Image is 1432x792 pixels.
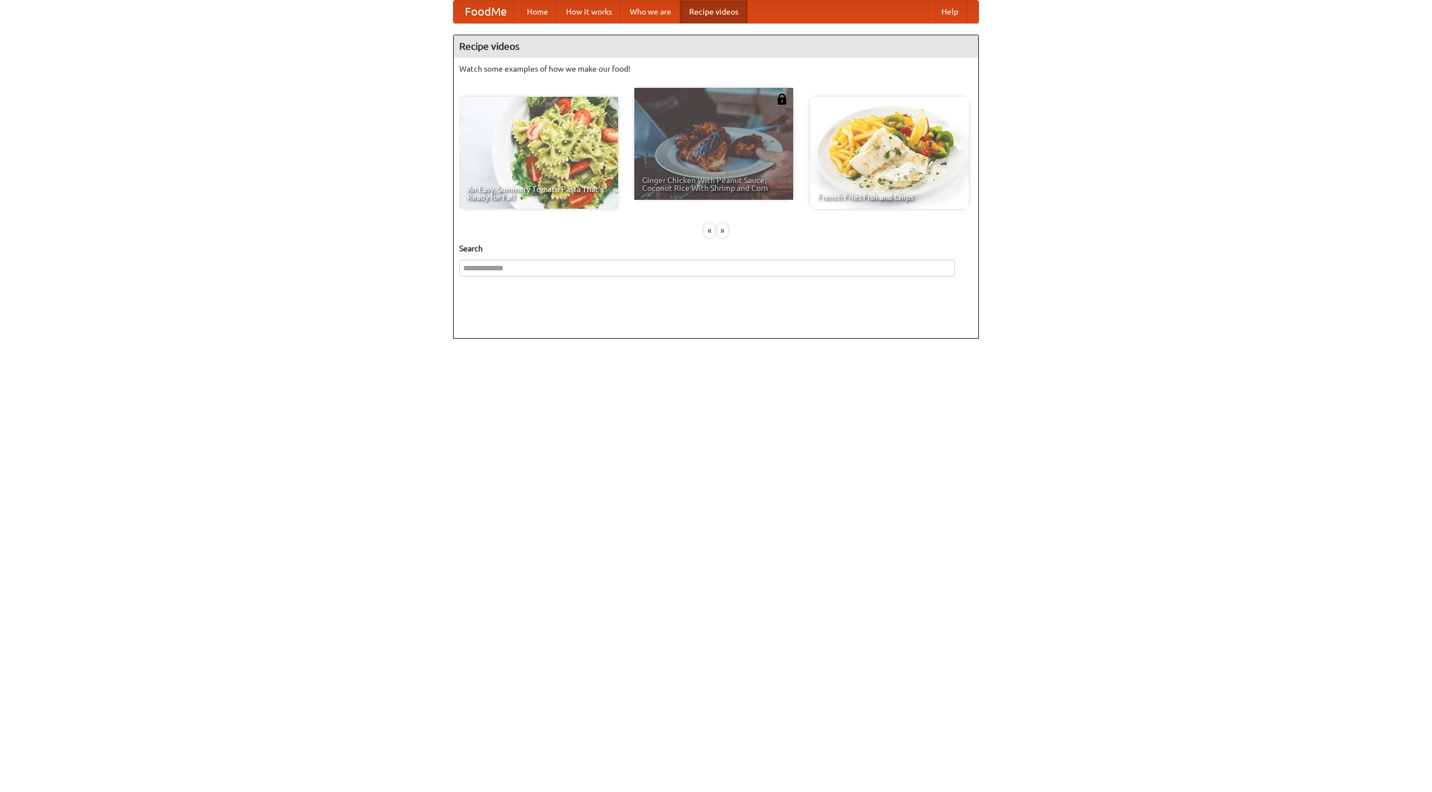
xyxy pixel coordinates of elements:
[776,93,788,105] img: 483408.png
[704,223,714,237] div: «
[718,223,728,237] div: »
[454,35,978,58] h4: Recipe videos
[818,193,961,201] span: French Fries Fish and Chips
[810,97,969,209] a: French Fries Fish and Chips
[459,63,973,74] p: Watch some examples of how we make our food!
[932,1,967,23] a: Help
[459,243,973,254] h5: Search
[454,1,518,23] a: FoodMe
[467,185,610,201] span: An Easy, Summery Tomato Pasta That's Ready for Fall
[680,1,747,23] a: Recipe videos
[621,1,680,23] a: Who we are
[518,1,557,23] a: Home
[459,97,618,209] a: An Easy, Summery Tomato Pasta That's Ready for Fall
[557,1,621,23] a: How it works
